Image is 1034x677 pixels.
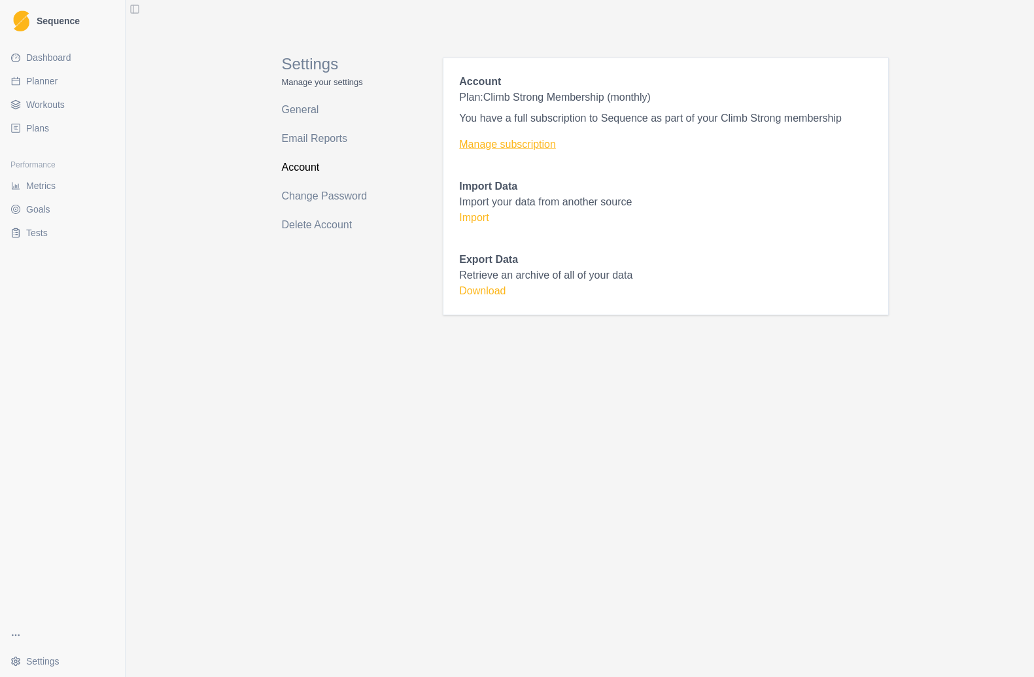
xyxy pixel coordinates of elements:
div: Performance [5,154,120,175]
p: You have a full subscription to Sequence as part of your Climb Strong membership [459,111,872,126]
a: Tests [5,222,120,243]
a: Download [459,285,506,296]
span: Goals [26,203,50,216]
img: Logo [13,10,29,32]
a: Delete Account [282,215,386,235]
p: Import Data [459,179,872,194]
a: Workouts [5,94,120,115]
p: Settings [282,52,386,76]
span: Sequence [37,16,80,26]
span: Dashboard [26,51,71,64]
a: Plans [5,118,120,139]
span: Plans [26,122,49,135]
a: Email Reports [282,128,386,149]
a: Manage subscription [459,137,872,152]
span: Metrics [26,179,56,192]
a: LogoSequence [5,5,120,37]
p: Plan: Climb Strong Membership (monthly) [459,90,872,105]
a: Account [282,157,386,178]
a: Metrics [5,175,120,196]
p: Account [459,74,872,90]
a: Change Password [282,186,386,207]
p: Import your data from another source [459,194,872,210]
span: Tests [26,226,48,239]
span: Planner [26,75,58,88]
a: Import [459,212,489,223]
p: Retrieve an archive of all of your data [459,268,872,283]
span: Workouts [26,98,65,111]
a: Dashboard [5,47,120,68]
p: Manage your settings [282,76,386,89]
a: General [282,99,386,120]
button: Settings [5,651,120,672]
p: Export Data [459,252,872,268]
a: Goals [5,199,120,220]
a: Planner [5,71,120,92]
